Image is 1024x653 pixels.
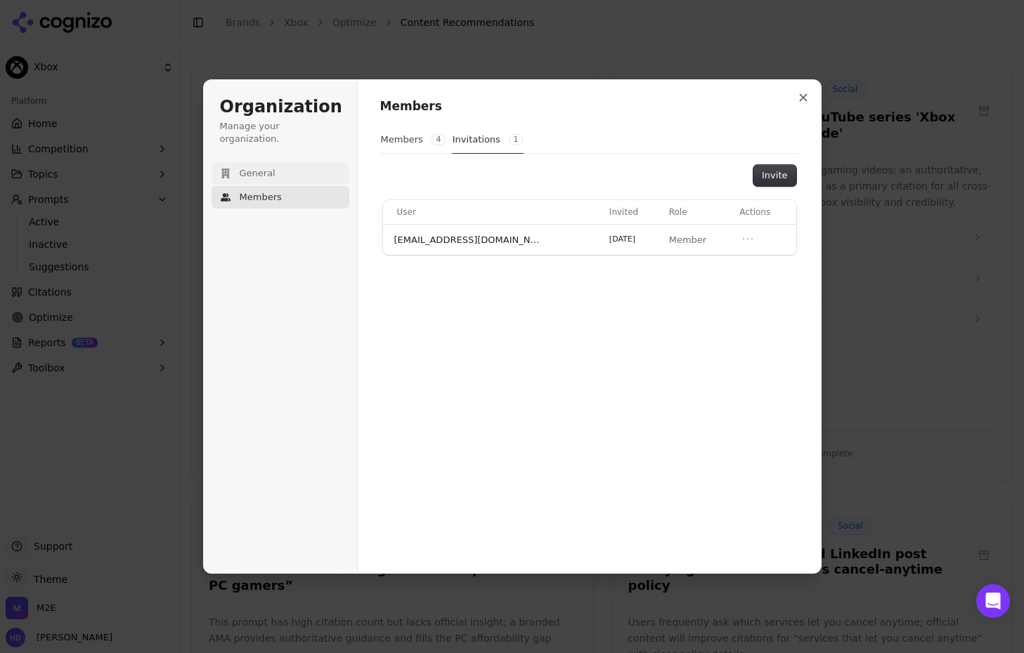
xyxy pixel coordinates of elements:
th: Role [663,200,734,224]
button: Open menu [739,230,756,247]
button: Invite [753,165,796,186]
span: 1 [509,134,523,145]
span: 4 [432,134,446,145]
h1: Organization [220,96,341,119]
button: Members [212,186,349,209]
p: Manage your organization. [220,120,341,145]
button: Members [380,126,446,153]
th: User [383,200,604,224]
div: Open Intercom Messenger [976,584,1010,618]
h1: Members [380,98,799,115]
th: Invited [604,200,663,224]
span: Members [240,191,282,204]
span: [DATE] [609,235,635,244]
span: General [240,167,276,180]
button: Invitations [452,126,524,154]
p: Member [669,234,723,246]
button: General [212,162,349,185]
th: Actions [734,200,796,224]
button: Close modal [791,85,816,110]
span: [EMAIL_ADDRESS][DOMAIN_NAME] [394,234,542,246]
